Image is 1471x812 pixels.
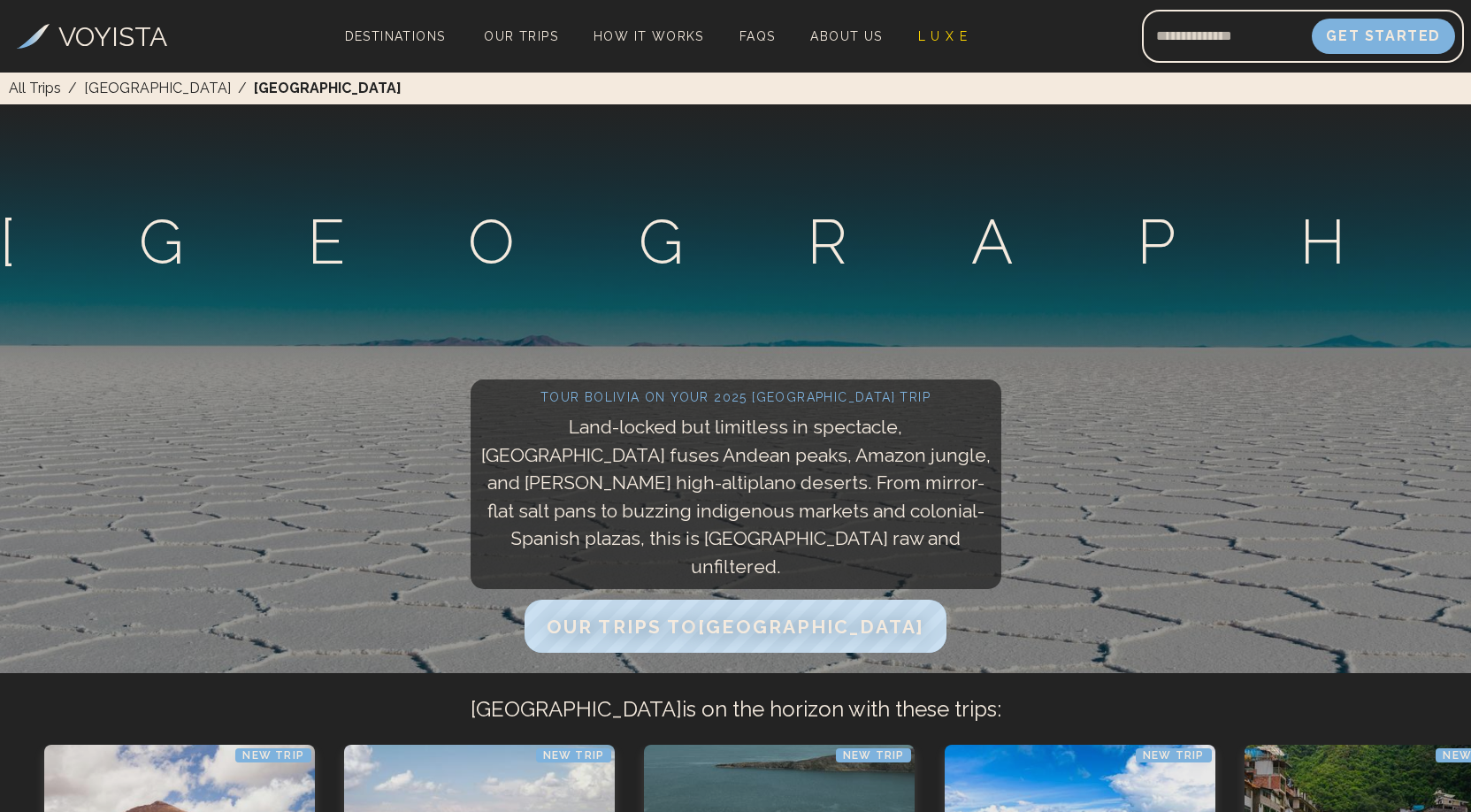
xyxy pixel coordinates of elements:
p: New Trip [235,748,311,762]
a: FAQs [732,24,783,49]
p: Land-locked but limitless in spectacle, [GEOGRAPHIC_DATA] fuses Andean peaks, Amazon jungle, and ... [479,413,992,580]
a: About Us [803,24,889,49]
button: Our Trips to[GEOGRAPHIC_DATA] [525,600,946,653]
p: New Trip [536,748,612,762]
span: L U X E [918,29,969,43]
span: / [68,78,77,99]
a: All Trips [9,78,61,99]
img: Voyista Logo [17,24,50,49]
span: FAQs [739,29,776,43]
a: Our Trips [477,24,565,49]
h2: Tour Bolivia on your 2025 [GEOGRAPHIC_DATA] trip [479,388,992,406]
p: New Trip [1136,748,1212,762]
button: Get Started [1312,19,1455,54]
span: About Us [810,29,882,43]
input: Email address [1142,15,1312,57]
span: Our Trips [484,29,558,43]
span: [GEOGRAPHIC_DATA] [254,78,402,99]
p: New Trip [836,748,912,762]
h3: VOYISTA [58,17,167,57]
a: How It Works [586,24,711,49]
span: Destinations [338,22,453,74]
a: Our Trips to[GEOGRAPHIC_DATA] [525,620,946,637]
span: / [238,78,247,99]
a: [GEOGRAPHIC_DATA] [84,78,231,99]
span: How It Works [594,29,704,43]
a: VOYISTA [17,17,167,57]
span: Our Trips to [GEOGRAPHIC_DATA] [547,616,924,638]
a: L U X E [911,24,976,49]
